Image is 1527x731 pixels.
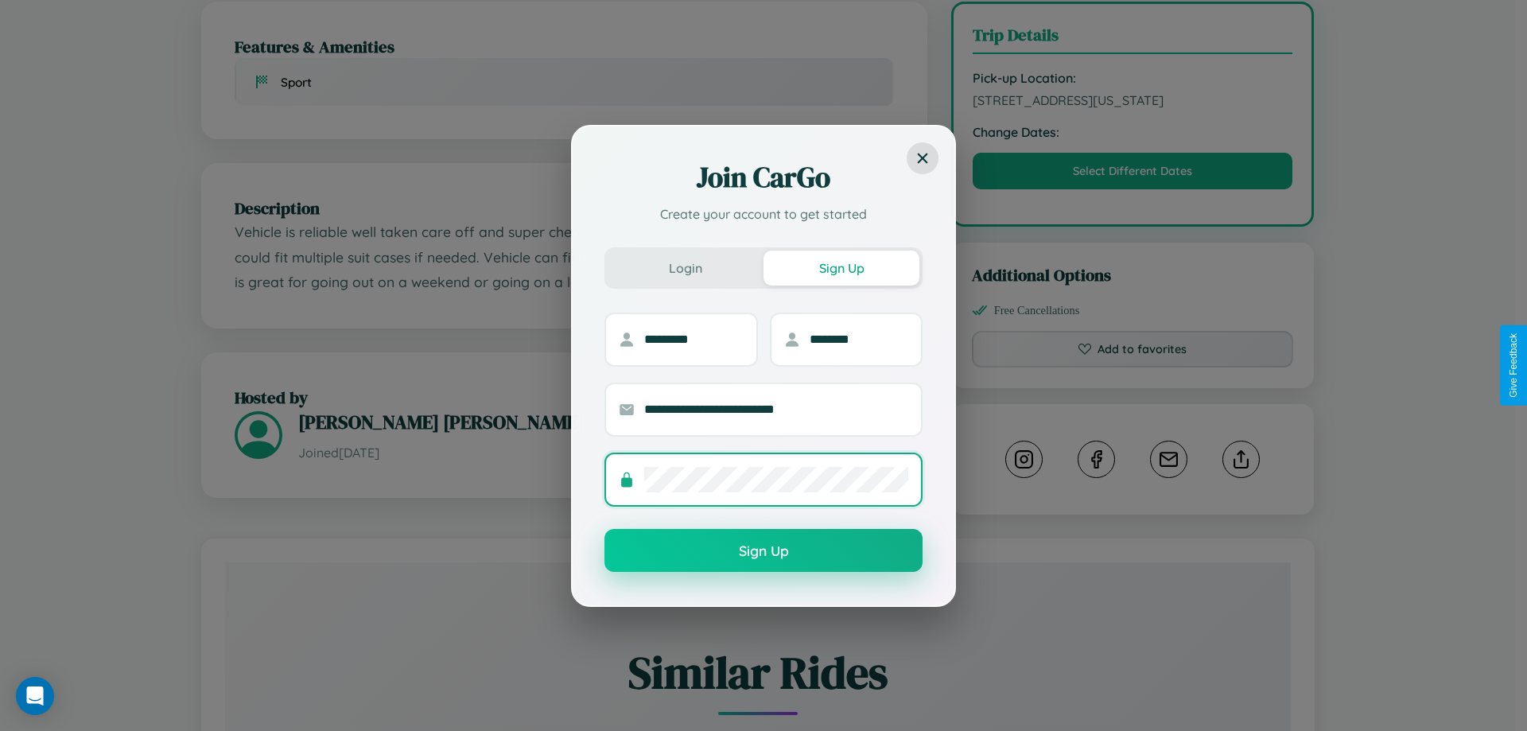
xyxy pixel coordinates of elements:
[604,529,923,572] button: Sign Up
[608,251,763,286] button: Login
[763,251,919,286] button: Sign Up
[604,204,923,224] p: Create your account to get started
[604,158,923,196] h2: Join CarGo
[1508,333,1519,398] div: Give Feedback
[16,677,54,715] div: Open Intercom Messenger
